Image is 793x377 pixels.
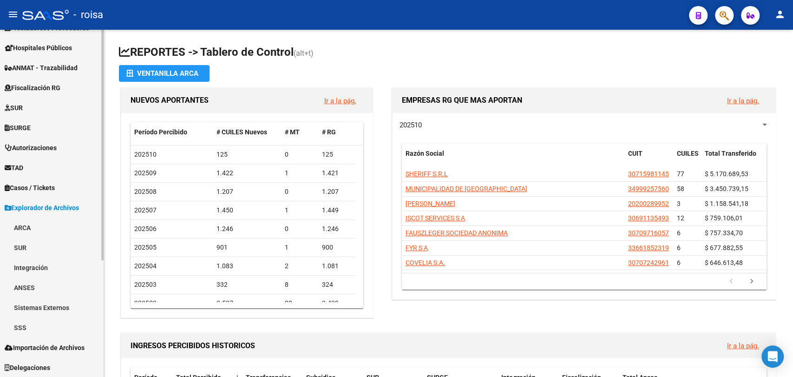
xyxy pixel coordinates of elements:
span: FYR S A [406,244,428,251]
span: $ 757.334,70 [705,229,743,237]
span: Período Percibido [134,128,187,136]
div: 1.449 [322,205,352,216]
span: 202502 [134,299,157,307]
datatable-header-cell: # RG [318,122,355,142]
span: 202504 [134,262,157,270]
div: 1.081 [322,261,352,271]
span: $ 646.613,48 [705,259,743,266]
div: 0 [285,224,315,234]
span: $ 677.882,55 [705,244,743,251]
span: 3 [677,200,681,207]
a: go to next page [743,277,760,287]
span: [PERSON_NAME] [406,200,455,207]
span: 34999257560 [628,185,669,192]
div: 324 [322,279,352,290]
span: Casos / Tickets [5,183,55,193]
span: TAD [5,163,23,173]
span: $ 5.170.689,53 [705,170,748,178]
datatable-header-cell: Período Percibido [131,122,213,142]
a: Ir a la pág. [727,342,759,350]
span: ANMAT - Trazabilidad [5,63,78,73]
mat-icon: menu [7,9,19,20]
span: 30707242961 [628,259,669,266]
div: Ventanilla ARCA [126,65,202,82]
div: 3.439 [322,298,352,309]
div: 1.207 [322,186,352,197]
span: Razón Social [406,150,444,157]
a: Ir a la pág. [727,97,759,105]
span: - roisa [73,5,103,25]
span: 6 [677,259,681,266]
span: 20200289952 [628,200,669,207]
button: Ir a la pág. [317,92,364,109]
div: 900 [322,242,352,253]
button: Ventanilla ARCA [119,65,210,82]
span: SHERIFF S.R.L [406,170,448,178]
span: COVELIA S.A. [406,259,445,266]
span: Autorizaciones [5,143,57,153]
a: Ir a la pág. [324,97,356,105]
div: 125 [216,149,277,160]
span: 30691135493 [628,214,669,222]
span: $ 1.158.541,18 [705,200,748,207]
button: Ir a la pág. [720,92,767,109]
div: 1.246 [216,224,277,234]
h1: REPORTES -> Tablero de Control [119,45,778,61]
span: 202507 [134,206,157,214]
span: SUR [5,103,23,113]
button: Ir a la pág. [720,337,767,354]
datatable-header-cell: Total Transferido [701,144,766,174]
div: 1 [285,242,315,253]
span: 58 [677,185,684,192]
span: # MT [285,128,300,136]
datatable-header-cell: Razón Social [402,144,624,174]
span: ISCOT SERVICES S A [406,214,465,222]
span: # RG [322,128,336,136]
span: 202508 [134,188,157,195]
span: 33661852319 [628,244,669,251]
span: 77 [677,170,684,178]
div: 3.527 [216,298,277,309]
span: 202503 [134,281,157,288]
span: 12 [677,214,684,222]
datatable-header-cell: # CUILES Nuevos [213,122,281,142]
span: 202505 [134,244,157,251]
div: 1.207 [216,186,277,197]
datatable-header-cell: CUIT [624,144,673,174]
span: 30715981145 [628,170,669,178]
div: 1 [285,205,315,216]
datatable-header-cell: CUILES [673,144,701,174]
div: 8 [285,279,315,290]
span: Hospitales Públicos [5,43,72,53]
div: 901 [216,242,277,253]
a: go to previous page [722,277,740,287]
div: 1.083 [216,261,277,271]
div: 2 [285,261,315,271]
span: 6 [677,229,681,237]
mat-icon: person [774,9,786,20]
div: 1.450 [216,205,277,216]
div: 1.422 [216,168,277,179]
span: FAUSZLEGER SOCIEDAD ANONIMA [406,229,508,237]
div: 88 [285,298,315,309]
span: Explorador de Archivos [5,203,79,213]
div: 1.421 [322,168,352,179]
span: $ 3.450.739,15 [705,185,748,192]
span: 6 [677,244,681,251]
span: CUIT [628,150,642,157]
span: CUILES [677,150,699,157]
div: 125 [322,149,352,160]
div: Open Intercom Messenger [761,345,784,368]
div: 332 [216,279,277,290]
span: # CUILES Nuevos [216,128,267,136]
span: Fiscalización RG [5,83,60,93]
div: 0 [285,149,315,160]
span: Total Transferido [705,150,756,157]
span: $ 759.106,01 [705,214,743,222]
div: 1 [285,168,315,179]
span: (alt+t) [294,49,314,58]
span: INGRESOS PERCIBIDOS HISTORICOS [131,341,255,350]
span: 30709716057 [628,229,669,237]
span: MUNICIPALIDAD DE [GEOGRAPHIC_DATA] [406,185,527,192]
div: 0 [285,186,315,197]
